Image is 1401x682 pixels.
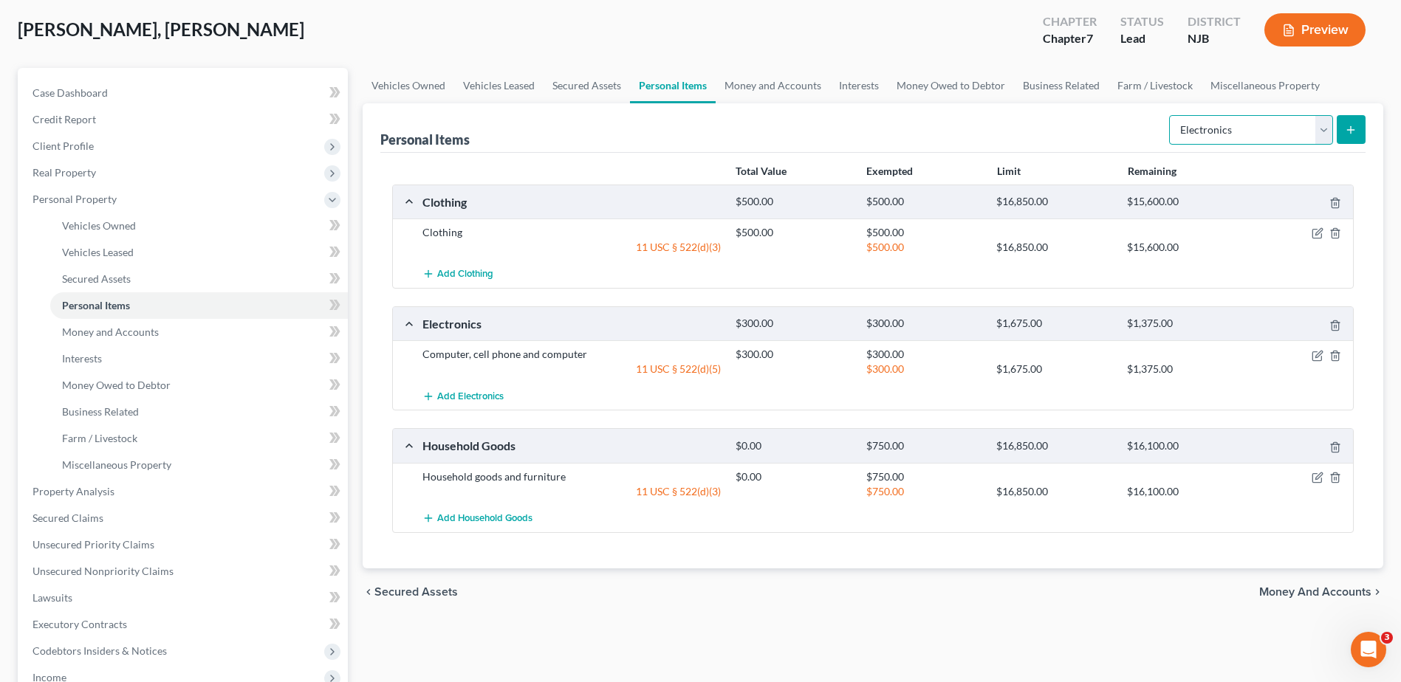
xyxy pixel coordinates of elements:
a: Vehicles Leased [454,68,544,103]
span: Money Owed to Debtor [62,379,171,391]
div: District [1188,13,1241,30]
div: $300.00 [728,347,859,362]
div: $16,850.00 [989,484,1120,499]
button: Money and Accounts chevron_right [1259,586,1383,598]
span: Case Dashboard [32,86,108,99]
a: Unsecured Nonpriority Claims [21,558,348,585]
div: $16,850.00 [989,195,1120,209]
a: Farm / Livestock [50,425,348,452]
div: $300.00 [859,362,990,376]
button: Add Clothing [422,261,493,288]
span: Miscellaneous Property [62,458,171,471]
button: Upload attachment [70,483,82,495]
div: $500.00 [859,195,990,209]
div: $300.00 [728,317,859,331]
span: Credit Report [32,113,96,125]
a: Money Owed to Debtor [50,372,348,399]
strong: Limit [997,165,1021,177]
button: Gif picker [47,483,58,495]
span: Executory Contracts [32,618,127,630]
span: Business Related [62,405,139,418]
a: Lawsuits [21,585,348,611]
span: Property Analysis [32,485,114,497]
div: $16,850.00 [989,439,1120,453]
div: Household goods and furniture [415,469,728,484]
a: Interests [50,345,348,372]
iframe: Intercom live chat [1351,632,1386,667]
button: Add Electronics [422,382,504,410]
a: Miscellaneous Property [1202,68,1329,103]
div: $300.00 [859,347,990,362]
a: Personal Items [50,292,348,319]
div: $1,375.00 [1120,362,1250,376]
span: Codebtors Insiders & Notices [32,644,167,657]
span: Client Profile [32,139,94,152]
span: 7 [1086,31,1093,45]
a: Farm / Livestock [1109,68,1202,103]
span: Money and Accounts [1259,586,1371,598]
div: $15,600.00 [1120,240,1250,255]
button: Emoji picker [23,483,35,495]
a: Money and Accounts [716,68,830,103]
div: $16,850.00 [989,240,1120,255]
div: $1,675.00 [989,317,1120,331]
button: Add Household Goods [422,505,532,532]
span: Farm / Livestock [62,432,137,444]
p: Active 3h ago [72,18,137,33]
div: $1,675.00 [989,362,1120,376]
a: Interests [830,68,888,103]
textarea: Message… [13,452,283,478]
span: Add Household Goods [437,512,532,524]
div: Household Goods [415,438,728,453]
strong: Total Value [736,165,787,177]
img: Profile image for Katie [42,8,66,32]
a: Miscellaneous Property [50,452,348,478]
div: $16,100.00 [1120,439,1250,453]
div: $0.00 [728,439,859,453]
div: The court has added a new Credit Counseling Field that we need to update upon filing. Please remo... [24,161,230,262]
span: Secured Claims [32,512,103,524]
a: Secured Assets [50,266,348,292]
a: Vehicles Owned [363,68,454,103]
div: Computer, cell phone and computer [415,347,728,362]
div: $750.00 [859,439,990,453]
div: $300.00 [859,317,990,331]
span: Money and Accounts [62,325,159,338]
div: Close [259,6,286,32]
div: $0.00 [728,469,859,484]
span: Unsecured Nonpriority Claims [32,565,174,577]
a: Business Related [1014,68,1109,103]
div: NJB [1188,30,1241,47]
strong: Exempted [866,165,913,177]
button: Send a message… [253,478,277,501]
div: $500.00 [728,195,859,209]
a: Business Related [50,399,348,425]
div: Electronics [415,316,728,331]
a: Money Owed to Debtor [888,68,1014,103]
div: 11 USC § 522(d)(3) [415,240,728,255]
a: Unsecured Priority Claims [21,531,348,558]
b: 🚨ATTN: [GEOGRAPHIC_DATA] of [US_STATE] [24,125,210,152]
a: Vehicles Owned [50,213,348,239]
i: chevron_right [1371,586,1383,598]
a: Credit Report [21,106,348,133]
a: Secured Assets [544,68,630,103]
span: Add Electronics [437,390,504,402]
span: Real Property [32,166,96,179]
a: Case Dashboard [21,80,348,106]
div: Katie says… [12,116,284,303]
div: Clothing [415,194,728,210]
span: Vehicles Leased [62,246,134,258]
div: 11 USC § 522(d)(5) [415,362,728,376]
div: $15,600.00 [1120,195,1250,209]
i: chevron_left [363,586,374,598]
span: Personal Items [62,299,130,311]
div: $1,375.00 [1120,317,1250,331]
span: Personal Property [32,193,117,205]
a: Personal Items [630,68,716,103]
div: Chapter [1043,13,1097,30]
div: [PERSON_NAME] • 7m ago [24,274,143,283]
span: [PERSON_NAME], [PERSON_NAME] [18,18,304,40]
div: Personal Items [380,131,470,148]
a: Money and Accounts [50,319,348,345]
